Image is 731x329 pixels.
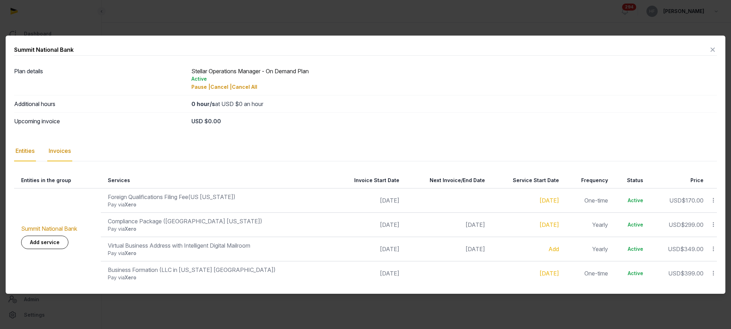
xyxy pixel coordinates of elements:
[331,212,404,237] td: [DATE]
[404,173,489,188] th: Next Invoice/End Date
[668,246,680,253] span: USD
[563,173,612,188] th: Frequency
[125,226,136,232] span: Xero
[14,45,74,54] div: Summit National Bank
[619,246,643,253] div: Active
[619,221,643,228] div: Active
[619,197,643,204] div: Active
[331,173,404,188] th: Invoice Start Date
[108,250,327,257] div: Pay via
[669,197,682,204] span: USD
[681,221,704,228] span: $299.00
[466,221,485,228] span: [DATE]
[191,100,717,108] div: at USD $0 an hour
[681,270,704,277] span: $399.00
[14,67,186,91] dt: Plan details
[125,250,136,256] span: Xero
[108,241,327,250] div: Virtual Business Address with Intelligent Digital Mailroom
[14,100,186,108] dt: Additional hours
[188,193,235,200] span: (US [US_STATE])
[191,117,717,125] div: USD $0.00
[14,173,101,188] th: Entities in the group
[191,84,210,90] span: Pause |
[612,173,647,188] th: Status
[108,225,327,232] div: Pay via
[21,225,77,232] a: Summit National Bank
[47,141,72,161] div: Invoices
[548,246,559,253] a: Add
[331,237,404,261] td: [DATE]
[191,75,717,82] div: Active
[563,188,612,212] td: One-time
[14,141,36,161] div: Entities
[14,141,717,161] nav: Tabs
[191,67,717,91] div: Stellar Operations Manager - On Demand Plan
[331,188,404,212] td: [DATE]
[108,266,327,274] div: Business Formation (LLC in [US_STATE] [GEOGRAPHIC_DATA])
[619,270,643,277] div: Active
[540,197,559,204] a: [DATE]
[14,117,186,125] dt: Upcoming invoice
[232,84,257,90] span: Cancel All
[125,201,136,207] span: Xero
[108,193,327,201] div: Foreign Qualifications Filing Fee
[682,197,704,204] span: $170.00
[210,84,232,90] span: Cancel |
[563,261,612,285] td: One-time
[489,173,563,188] th: Service Start Date
[563,212,612,237] td: Yearly
[647,173,708,188] th: Price
[563,237,612,261] td: Yearly
[101,173,331,188] th: Services
[669,221,681,228] span: USD
[466,246,485,253] span: [DATE]
[540,221,559,228] a: [DATE]
[125,274,136,280] span: Xero
[540,270,559,277] a: [DATE]
[108,217,327,225] div: Compliance Package ([GEOGRAPHIC_DATA] [US_STATE])
[108,274,327,281] div: Pay via
[108,201,327,208] div: Pay via
[21,236,68,249] a: Add service
[331,261,404,285] td: [DATE]
[191,100,215,107] strong: 0 hour/s
[680,246,704,253] span: $349.00
[668,270,681,277] span: USD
